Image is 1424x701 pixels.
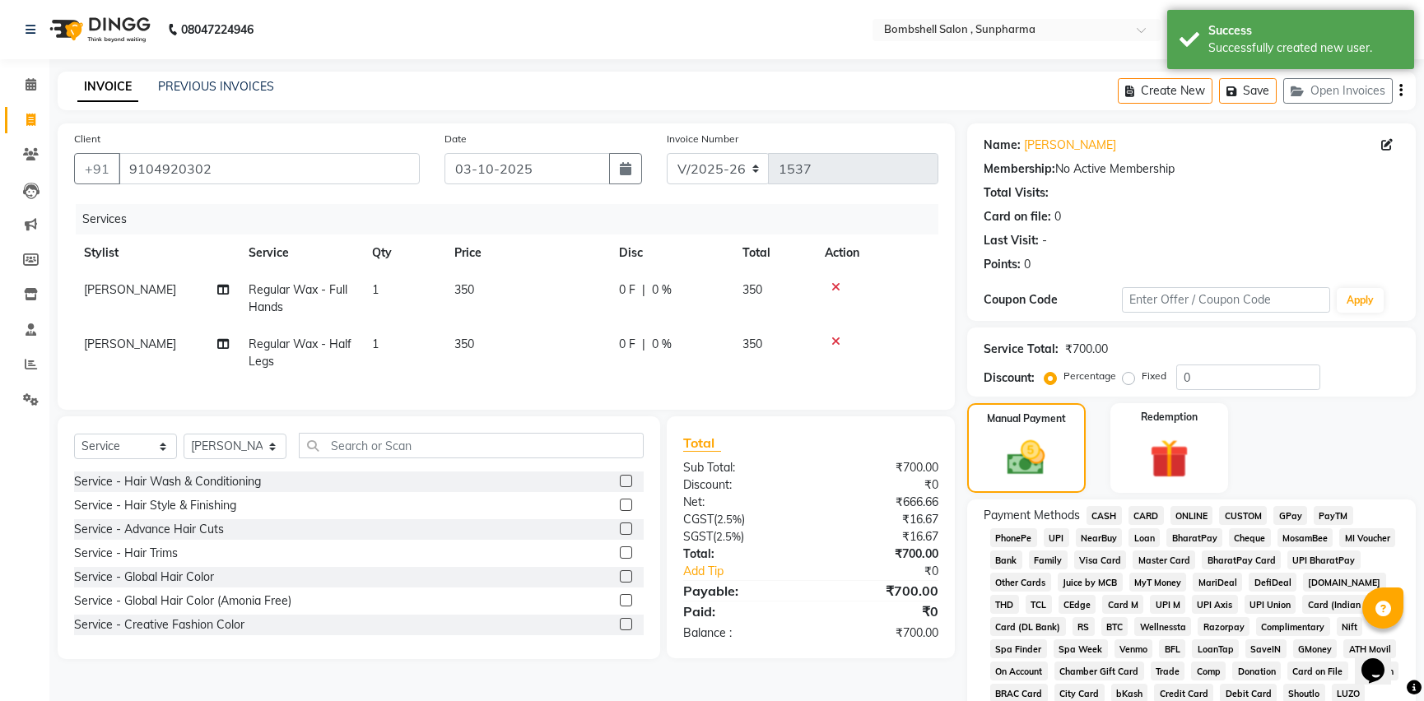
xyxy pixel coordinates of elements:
[984,341,1059,358] div: Service Total:
[811,528,951,545] div: ₹16.67
[74,234,239,272] th: Stylist
[1087,506,1122,525] span: CASH
[811,581,951,601] div: ₹700.00
[1256,617,1330,636] span: Complimentary
[1024,256,1031,273] div: 0
[1129,573,1187,592] span: MyT Money
[1219,78,1277,104] button: Save
[671,494,811,511] div: Net:
[1065,341,1108,358] div: ₹700.00
[1192,639,1239,658] span: LoanTap
[1122,287,1329,313] input: Enter Offer / Coupon Code
[299,433,644,458] input: Search or Scan
[1166,528,1222,547] span: BharatPay
[671,581,811,601] div: Payable:
[811,601,951,621] div: ₹0
[119,153,420,184] input: Search by Name/Mobile/Email/Code
[444,132,467,146] label: Date
[984,184,1049,202] div: Total Visits:
[239,234,362,272] th: Service
[1141,410,1198,425] label: Redemption
[811,476,951,494] div: ₹0
[74,132,100,146] label: Client
[1142,369,1166,383] label: Fixed
[1245,595,1296,614] span: UPI Union
[1287,550,1361,569] span: UPI BharatPay
[671,528,811,545] div: ( )
[74,521,224,538] div: Service - Advance Hair Cuts
[1044,528,1069,547] span: UPI
[683,529,713,544] span: SGST
[619,336,635,353] span: 0 F
[1101,617,1128,636] span: BTC
[1355,635,1408,685] iframe: chat widget
[1208,22,1402,39] div: Success
[1302,595,1393,614] span: Card (Indian Bank)
[1343,639,1396,658] span: ATH Movil
[1314,506,1353,525] span: PayTM
[77,72,138,102] a: INVOICE
[1115,639,1153,658] span: Venmo
[444,234,609,272] th: Price
[362,234,444,272] th: Qty
[984,256,1021,273] div: Points:
[984,232,1039,249] div: Last Visit:
[984,369,1035,387] div: Discount:
[1128,506,1164,525] span: CARD
[984,507,1080,524] span: Payment Methods
[1128,528,1160,547] span: Loan
[74,497,236,514] div: Service - Hair Style & Finishing
[1151,662,1185,680] span: Trade
[671,624,811,642] div: Balance :
[1159,639,1185,658] span: BFL
[1073,617,1095,636] span: RS
[1337,288,1384,313] button: Apply
[42,7,155,53] img: logo
[1245,639,1287,658] span: SaveIN
[84,337,176,351] span: [PERSON_NAME]
[990,550,1022,569] span: Bank
[811,494,951,511] div: ₹666.66
[834,563,951,580] div: ₹0
[990,595,1019,614] span: THD
[1134,617,1191,636] span: Wellnessta
[76,204,951,234] div: Services
[1133,550,1195,569] span: Master Card
[1303,573,1386,592] span: [DOMAIN_NAME]
[1138,434,1202,483] img: _gift.svg
[74,153,120,184] button: +91
[717,513,742,526] span: 2.5%
[454,337,474,351] span: 350
[1198,617,1249,636] span: Razorpay
[84,282,176,297] span: [PERSON_NAME]
[671,459,811,476] div: Sub Total:
[372,337,379,351] span: 1
[1150,595,1185,614] span: UPI M
[1076,528,1123,547] span: NearBuy
[683,434,721,452] span: Total
[642,281,645,299] span: |
[811,624,951,642] div: ₹700.00
[987,411,1066,426] label: Manual Payment
[733,234,815,272] th: Total
[671,563,835,580] a: Add Tip
[1054,639,1108,658] span: Spa Week
[1054,662,1144,680] span: Chamber Gift Card
[74,473,261,490] div: Service - Hair Wash & Conditioning
[1192,595,1238,614] span: UPI Axis
[1024,137,1116,154] a: [PERSON_NAME]
[1191,662,1226,680] span: Comp
[1058,573,1123,592] span: Juice by MCB
[990,639,1047,658] span: Spa Finder
[158,79,274,94] a: PREVIOUS INVOICES
[811,511,951,528] div: ₹16.67
[642,336,645,353] span: |
[1193,573,1242,592] span: MariDeal
[1042,232,1047,249] div: -
[1283,78,1393,104] button: Open Invoices
[1249,573,1296,592] span: DefiDeal
[1029,550,1068,569] span: Family
[990,573,1051,592] span: Other Cards
[652,281,672,299] span: 0 %
[249,282,347,314] span: Regular Wax - Full Hands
